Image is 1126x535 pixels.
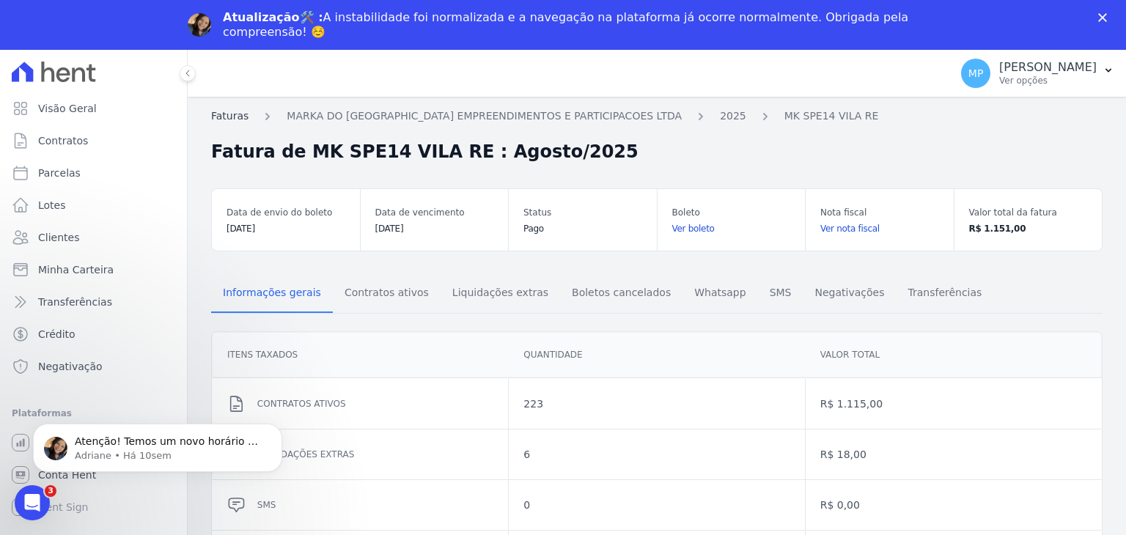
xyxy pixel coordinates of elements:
dt: Data de envio do boleto [227,204,345,221]
a: Ver boleto [672,221,791,236]
div: A instabilidade foi normalizada e a navegação na plataforma já ocorre normalmente. Obrigada pela ... [223,10,915,40]
dt: Boleto [672,204,791,221]
a: SMS [758,275,803,313]
a: Transferências [896,275,993,313]
dd: Quantidade [523,347,790,362]
a: Conta Hent [6,460,181,490]
dt: Nota fiscal [820,204,939,221]
a: Lotes [6,191,181,220]
img: Profile image for Adriane [188,13,211,37]
span: Liquidações extras [444,278,557,307]
dd: 223 [523,396,790,411]
a: Negativação [6,352,181,381]
a: 2025 [720,108,746,124]
dd: [DATE] [375,221,494,236]
a: Informações gerais [211,275,333,313]
span: Crédito [38,327,76,342]
dd: [DATE] [227,221,345,236]
dd: Contratos ativos [257,396,493,411]
dd: Valor total [820,347,1086,362]
a: Crédito [6,320,181,349]
dd: 6 [523,447,790,462]
a: Faturas [211,108,249,124]
iframe: Intercom notifications mensagem [11,393,304,495]
a: Contratos [6,126,181,155]
a: Liquidações extras [441,275,560,313]
dd: R$ 0,00 [820,498,1086,512]
a: MARKA DO [GEOGRAPHIC_DATA] EMPREENDIMENTOS E PARTICIPACOES LTDA [287,108,682,124]
a: Visão Geral [6,94,181,123]
dd: Liquidações extras [257,447,493,462]
a: MK SPE14 VILA RE [784,108,879,124]
span: Contratos [38,133,88,148]
span: Boletos cancelados [563,278,680,307]
a: Contratos ativos [333,275,441,313]
dd: 0 [523,498,790,512]
button: MP [PERSON_NAME] Ver opções [949,53,1126,94]
span: Parcelas [38,166,81,180]
dd: Itens Taxados [227,347,493,362]
span: Lotes [38,198,66,213]
nav: Breadcrumb [211,108,1103,133]
span: Whatsapp [685,278,754,307]
div: Fechar [1098,13,1113,22]
h2: Fatura de MK SPE14 VILA RE : Agosto/2025 [211,139,639,165]
p: Ver opções [999,75,1097,86]
dt: Status [523,204,642,221]
a: Transferências [6,287,181,317]
a: Parcelas [6,158,181,188]
dd: R$ 1.115,00 [820,396,1086,411]
dd: SMS [257,498,493,512]
span: SMS [761,278,801,307]
span: MP [968,68,984,78]
span: Transferências [38,295,112,309]
span: 3 [45,485,56,497]
a: Recebíveis [6,428,181,457]
a: Ver nota fiscal [820,221,939,236]
a: Clientes [6,223,181,252]
span: Informações gerais [214,278,330,307]
dd: R$ 1.151,00 [969,221,1088,236]
span: Negativação [38,359,103,374]
iframe: Intercom live chat [15,485,50,520]
dd: R$ 18,00 [820,447,1086,462]
span: Clientes [38,230,79,245]
span: Transferências [899,278,990,307]
b: Atualização🛠️ : [223,10,323,24]
a: Boletos cancelados [560,275,682,313]
p: [PERSON_NAME] [999,60,1097,75]
a: Negativações [803,275,896,313]
dt: Data de vencimento [375,204,494,221]
a: Whatsapp [682,275,757,313]
span: Negativações [806,278,893,307]
span: Contratos ativos [336,278,438,307]
a: Minha Carteira [6,255,181,284]
span: Minha Carteira [38,262,114,277]
dt: Valor total da fatura [969,204,1088,221]
dd: Pago [523,221,642,236]
span: Visão Geral [38,101,97,116]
